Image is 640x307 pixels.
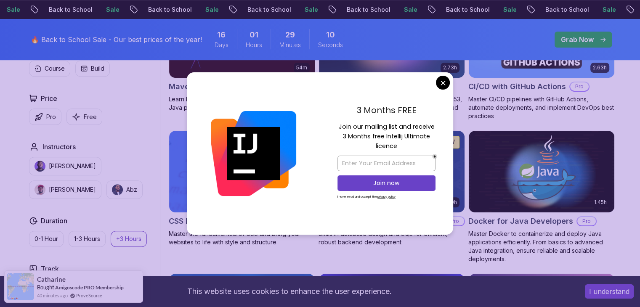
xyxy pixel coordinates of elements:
[169,130,315,246] a: CSS Essentials card2.08hCSS EssentialsMaster the fundamentals of CSS and bring your websites to l...
[74,235,100,243] p: 1-3 Hours
[469,131,614,212] img: Docker for Java Developers card
[106,180,143,199] button: instructor imgAbz
[319,230,465,246] p: Skills in database design and SQL for efficient, robust backend development
[29,61,70,77] button: Course
[111,231,147,247] button: +3 Hours
[326,29,335,41] span: 10 Seconds
[593,64,607,71] p: 2.63h
[29,109,61,125] button: Pro
[446,217,464,225] p: Pro
[35,235,58,243] p: 0-1 Hour
[91,64,104,73] p: Build
[577,217,596,225] p: Pro
[112,184,123,195] img: instructor img
[570,82,589,91] p: Pro
[169,230,315,246] p: Master the fundamentals of CSS and bring your websites to life with style and structure.
[55,284,124,291] a: Amigoscode PRO Membership
[29,157,101,175] button: instructor img[PERSON_NAME]
[169,81,234,93] h2: Maven Essentials
[7,273,34,300] img: provesource social proof notification image
[75,61,110,77] button: Build
[279,41,301,49] span: Minutes
[42,5,99,14] p: Back to School
[468,130,615,263] a: Docker for Java Developers card1.45hDocker for Java DevelopersProMaster Docker to containerize an...
[31,34,202,45] p: 🔥 Back to School Sale - Our best prices of the year!
[217,29,226,41] span: 16 Days
[318,41,343,49] span: Seconds
[37,292,68,299] span: 40 minutes ago
[41,93,57,103] h2: Price
[215,41,228,49] span: Days
[538,5,595,14] p: Back to School
[595,5,622,14] p: Sale
[141,5,198,14] p: Back to School
[169,95,315,112] p: Learn how to use Maven to build and manage your Java projects
[169,215,224,227] h2: CSS Essentials
[76,292,102,299] a: ProveSource
[439,5,496,14] p: Back to School
[594,199,607,206] p: 1.45h
[126,185,137,194] p: Abz
[297,5,324,14] p: Sale
[443,64,457,71] p: 2.73h
[250,29,258,41] span: 1 Hours
[116,235,141,243] p: +3 Hours
[46,113,56,121] p: Pro
[468,230,615,263] p: Master Docker to containerize and deploy Java applications efficiently. From basics to advanced J...
[169,131,315,212] img: CSS Essentials card
[496,5,523,14] p: Sale
[49,162,96,170] p: [PERSON_NAME]
[340,5,397,14] p: Back to School
[37,276,66,283] span: Catharine
[468,215,573,227] h2: Docker for Java Developers
[29,231,64,247] button: 0-1 Hour
[37,284,54,291] span: Bought
[66,109,102,125] button: Free
[198,5,225,14] p: Sale
[42,142,76,152] h2: Instructors
[240,5,297,14] p: Back to School
[69,231,106,247] button: 1-3 Hours
[296,64,307,71] p: 54m
[35,184,45,195] img: instructor img
[45,64,65,73] p: Course
[585,284,634,299] button: Accept cookies
[285,29,295,41] span: 29 Minutes
[6,282,572,301] div: This website uses cookies to enhance the user experience.
[397,5,424,14] p: Sale
[99,5,126,14] p: Sale
[41,216,67,226] h2: Duration
[84,113,97,121] p: Free
[35,161,45,172] img: instructor img
[468,95,615,120] p: Master CI/CD pipelines with GitHub Actions, automate deployments, and implement DevOps best pract...
[29,180,101,199] button: instructor img[PERSON_NAME]
[468,81,566,93] h2: CI/CD with GitHub Actions
[561,34,594,45] p: Grab Now
[246,41,262,49] span: Hours
[49,185,96,194] p: [PERSON_NAME]
[41,264,59,274] h2: Track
